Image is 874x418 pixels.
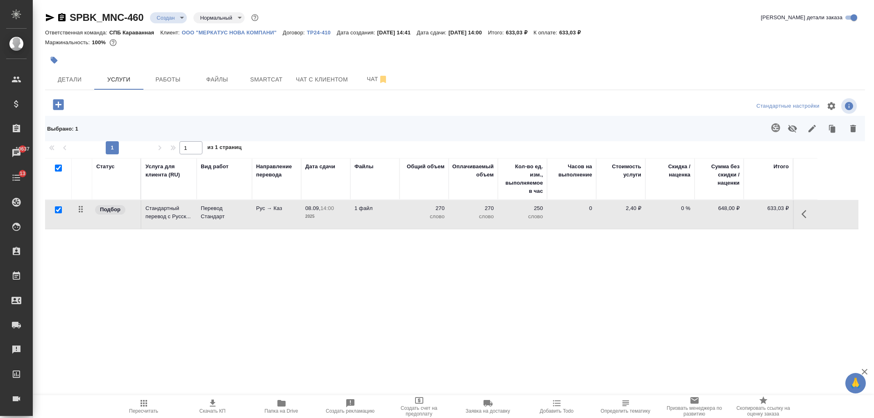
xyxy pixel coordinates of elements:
[404,204,445,212] p: 270
[250,12,260,23] button: Доп статусы указывают на важность/срочность заказа
[247,75,286,85] span: Smartcat
[649,204,690,212] p: 0 %
[506,29,534,36] p: 633,03 ₽
[522,395,591,418] button: Добавить Todo
[547,200,596,229] td: 0
[296,75,348,85] span: Чат с клиентом
[145,204,193,221] p: Стандартный перевод с Русск...
[601,408,650,414] span: Определить тематику
[45,29,109,36] p: Ответственная команда:
[100,206,120,214] p: Подбор
[748,204,789,212] p: 633,03 ₽
[754,100,822,113] div: split button
[307,29,337,36] a: ТР24-410
[502,163,543,195] div: Кол-во ед. изм., выполняемое в час
[390,405,449,417] span: Создать счет на предоплату
[2,143,31,163] a: 10637
[488,29,506,36] p: Итого:
[699,163,740,187] div: Сумма без скидки / наценки
[734,405,793,417] span: Скопировать ссылку на оценку заказа
[207,142,242,154] span: из 1 страниц
[109,395,178,418] button: Пересчитать
[407,163,445,171] div: Общий объем
[448,29,488,36] p: [DATE] 14:00
[160,29,182,36] p: Клиент:
[600,204,641,212] p: 2,40 ₽
[417,29,448,36] p: Дата сдачи:
[247,395,316,418] button: Папка на Drive
[45,39,92,45] p: Маржинальность:
[699,204,740,212] p: 648,00 ₽
[201,204,248,221] p: Перевод Стандарт
[802,118,822,139] button: Редактировать
[305,163,335,171] div: Дата сдачи
[198,14,234,21] button: Нормальный
[591,395,660,418] button: Определить тематику
[783,118,802,139] button: Не учитывать
[559,29,587,36] p: 633,03 ₽
[200,408,226,414] span: Скачать КП
[47,96,70,113] button: Добавить услугу
[108,37,118,48] button: 0.00 RUB;
[453,204,494,212] p: 270
[452,163,494,179] div: Оплачиваемый объем
[822,118,843,139] button: Клонировать
[358,74,397,84] span: Чат
[99,75,138,85] span: Услуги
[256,204,297,212] p: Рус → Каз
[265,408,298,414] span: Папка на Drive
[109,29,161,36] p: СПБ Караванная
[2,167,31,188] a: 13
[502,204,543,212] p: 250
[305,205,320,211] p: 08.09,
[201,163,229,171] div: Вид работ
[326,408,375,414] span: Создать рекламацию
[182,29,283,36] a: ООО "МЕРКАТУС НОВА КОМПАНИ"
[385,395,454,418] button: Создать счет на предоплату
[377,29,417,36] p: [DATE] 14:41
[15,169,30,178] span: 13
[600,163,641,179] div: Стоимость услуги
[849,375,863,392] span: 🙏
[70,12,143,23] a: SPBK_MNC-460
[320,205,334,211] p: 14:00
[665,405,724,417] span: Призвать менеджера по развитию
[660,395,729,418] button: Призвать менеджера по развитию
[822,96,841,116] span: Настроить таблицу
[193,12,244,23] div: Создан
[540,408,573,414] span: Добавить Todo
[129,408,158,414] span: Пересчитать
[845,373,866,393] button: 🙏
[11,145,34,153] span: 10637
[797,204,816,224] button: Показать кнопки
[465,408,510,414] span: Заявка на доставку
[305,212,346,221] p: 2025
[453,212,494,221] p: слово
[178,395,247,418] button: Скачать КП
[729,395,798,418] button: Скопировать ссылку на оценку заказа
[256,163,297,179] div: Направление перевода
[843,118,863,139] button: Удалить
[533,29,559,36] p: К оплате:
[45,51,63,69] button: Добавить тэг
[841,98,858,114] span: Посмотреть информацию
[551,163,592,179] div: Часов на выполнение
[502,212,543,221] p: слово
[182,29,283,36] p: ООО "МЕРКАТУС НОВА КОМПАНИ"
[154,14,177,21] button: Создан
[316,395,385,418] button: Создать рекламацию
[354,163,373,171] div: Файлы
[404,212,445,221] p: слово
[50,75,89,85] span: Детали
[337,29,377,36] p: Дата создания:
[45,13,55,23] button: Скопировать ссылку для ЯМессенджера
[354,204,395,212] p: 1 файл
[96,163,115,171] div: Статус
[150,12,187,23] div: Создан
[649,163,690,179] div: Скидка / наценка
[57,13,67,23] button: Скопировать ссылку
[761,14,842,22] span: [PERSON_NAME] детали заказа
[774,163,789,171] div: Итого
[198,75,237,85] span: Файлы
[766,118,783,139] span: Необходимо выбрать услуги, непривязанные к проекту Smartcat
